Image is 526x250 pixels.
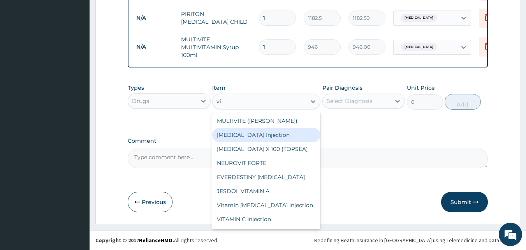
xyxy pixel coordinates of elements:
[95,237,174,244] strong: Copyright © 2017 .
[212,128,320,142] div: [MEDICAL_DATA] Injection
[212,212,320,226] div: VITAMIN C Injection
[177,6,255,30] td: PIRITON [MEDICAL_DATA] CHILD
[128,85,144,91] label: Types
[4,167,148,194] textarea: Type your message and hit 'Enter'
[327,97,372,105] div: Select Diagnosis
[128,4,146,23] div: Minimize live chat window
[128,192,172,212] button: Previous
[132,40,177,54] td: N/A
[132,11,177,25] td: N/A
[212,114,320,128] div: MULTIVITE ([PERSON_NAME])
[128,138,488,144] label: Comment
[177,32,255,63] td: MULTIVITE MULTIVITAMIN Syrup 100ml
[322,84,362,92] label: Pair Diagnosis
[45,75,107,154] span: We're online!
[212,84,225,92] label: Item
[401,43,437,51] span: [MEDICAL_DATA]
[139,237,172,244] a: RelianceHMO
[212,170,320,184] div: EVERDESTINY [MEDICAL_DATA]
[132,97,149,105] div: Drugs
[314,236,520,244] div: Redefining Heath Insurance in [GEOGRAPHIC_DATA] using Telemedicine and Data Science!
[212,142,320,156] div: [MEDICAL_DATA] X 100 (TOPSEA)
[445,94,481,110] button: Add
[407,84,435,92] label: Unit Price
[212,226,320,248] div: LABOPLEX VITAMIN [MEDICAL_DATA] Injection.
[212,198,320,212] div: Vitamin [MEDICAL_DATA] injection
[401,14,437,22] span: [MEDICAL_DATA]
[441,192,488,212] button: Submit
[40,44,131,54] div: Chat with us now
[14,39,32,59] img: d_794563401_company_1708531726252_794563401
[90,230,526,250] footer: All rights reserved.
[212,156,320,170] div: NEUROVIT FORTE
[212,184,320,198] div: JESDOL VITAMIN A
